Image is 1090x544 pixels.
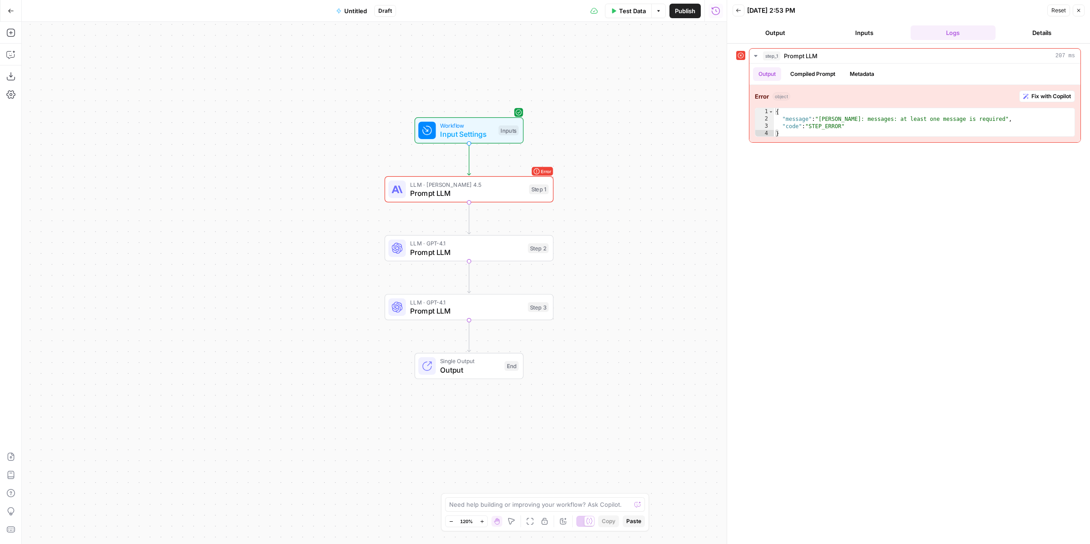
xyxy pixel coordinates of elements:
[1055,52,1075,60] span: 207 ms
[541,165,551,178] span: Error
[385,353,554,379] div: Single OutputOutputEnd
[344,6,367,15] span: Untitled
[460,518,473,525] span: 120%
[669,4,701,18] button: Publish
[440,121,494,130] span: Workflow
[331,4,372,18] button: Untitled
[911,25,996,40] button: Logs
[755,115,774,123] div: 2
[999,25,1085,40] button: Details
[755,123,774,130] div: 3
[410,298,524,306] span: LLM · GPT-4.1
[499,125,519,135] div: Inputs
[528,302,549,312] div: Step 3
[410,188,525,199] span: Prompt LLM
[623,515,645,527] button: Paste
[773,92,790,100] span: object
[598,515,619,527] button: Copy
[844,67,880,81] button: Metadata
[1019,90,1075,102] button: Fix with Copilot
[410,180,525,189] span: LLM · [PERSON_NAME] 4.5
[1051,6,1066,15] span: Reset
[410,305,524,316] span: Prompt LLM
[626,517,641,525] span: Paste
[385,294,554,320] div: LLM · GPT-4.1Prompt LLMStep 3
[749,64,1080,142] div: 207 ms
[1047,5,1070,16] button: Reset
[385,235,554,261] div: LLM · GPT-4.1Prompt LLMStep 2
[440,129,494,140] span: Input Settings
[378,7,392,15] span: Draft
[529,185,549,195] div: Step 1
[749,49,1080,63] button: 207 ms
[467,320,471,352] g: Edge from step_3 to end
[1031,92,1071,100] span: Fix with Copilot
[768,108,773,115] span: Toggle code folding, rows 1 through 4
[755,108,774,115] div: 1
[822,25,907,40] button: Inputs
[755,130,774,137] div: 4
[410,239,524,248] span: LLM · GPT-4.1
[784,51,817,60] span: Prompt LLM
[763,51,780,60] span: step_1
[733,25,818,40] button: Output
[785,67,841,81] button: Compiled Prompt
[753,67,781,81] button: Output
[755,92,769,101] strong: Error
[385,117,554,144] div: WorkflowInput SettingsInputs
[440,357,500,365] span: Single Output
[505,361,519,371] div: End
[675,6,695,15] span: Publish
[385,176,554,203] div: ErrorLLM · [PERSON_NAME] 4.5Prompt LLMStep 1
[605,4,651,18] button: Test Data
[467,202,471,234] g: Edge from step_1 to step_2
[528,243,549,253] div: Step 2
[619,6,646,15] span: Test Data
[467,261,471,293] g: Edge from step_2 to step_3
[467,143,471,175] g: Edge from start to step_1
[602,517,615,525] span: Copy
[440,364,500,375] span: Output
[410,247,524,258] span: Prompt LLM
